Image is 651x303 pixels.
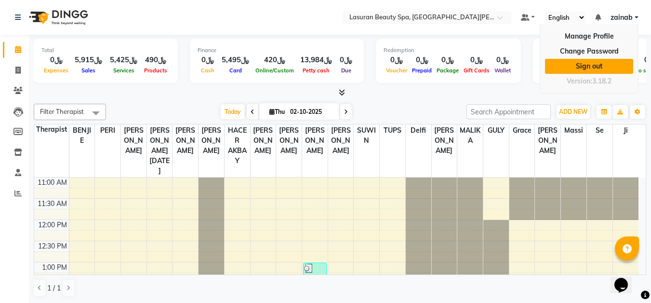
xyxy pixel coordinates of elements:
[296,55,336,66] div: ﷼13,984
[221,104,245,119] span: Today
[111,67,137,74] span: Services
[457,124,483,147] span: MALIKA
[434,55,461,66] div: ﷼0
[559,108,587,115] span: ADD NEW
[545,44,633,59] a: Change Password
[545,74,633,88] div: Version:3.18.2
[354,124,379,147] span: SUWIN
[36,241,69,251] div: 12:30 PM
[492,55,513,66] div: ﷼0
[483,124,509,137] span: GULY
[300,67,332,74] span: Petty cash
[36,178,69,188] div: 11:00 AM
[41,46,170,55] div: Total
[227,67,244,74] span: Card
[557,105,590,119] button: ADD NEW
[253,55,296,66] div: ﷼420
[611,13,633,23] span: zainab
[121,124,146,157] span: [PERSON_NAME]
[198,46,356,55] div: Finance
[384,46,513,55] div: Redemption
[535,124,560,157] span: [PERSON_NAME]
[71,55,106,66] div: ﷼5,915
[276,124,302,157] span: [PERSON_NAME]
[587,124,612,137] span: se
[218,55,253,66] div: ﷼5,495
[410,67,434,74] span: Prepaid
[434,67,461,74] span: Package
[199,124,224,157] span: [PERSON_NAME]
[95,124,120,137] span: PERI
[461,67,492,74] span: Gift Cards
[406,124,431,137] span: Delfi
[141,55,170,66] div: ﷼490
[509,124,535,137] span: Grace
[384,67,410,74] span: Voucher
[142,67,170,74] span: Products
[198,55,218,66] div: ﷼0
[461,55,492,66] div: ﷼0
[613,124,638,137] span: Ji
[40,262,69,273] div: 1:00 PM
[69,124,95,147] span: BENJIE
[336,55,356,66] div: ﷼0
[287,105,335,119] input: 2025-10-02
[25,4,91,31] img: logo
[36,220,69,230] div: 12:00 PM
[40,108,84,115] span: Filter Therapist
[339,67,354,74] span: Due
[253,67,296,74] span: Online/Custom
[410,55,434,66] div: ﷼0
[492,67,513,74] span: Wallet
[466,104,551,119] input: Search Appointment
[173,124,198,157] span: [PERSON_NAME]
[106,55,141,66] div: ﷼5,425
[561,124,586,137] span: massi
[34,124,69,135] div: Therapist
[147,124,173,177] span: [PERSON_NAME][DATE]
[328,124,354,157] span: [PERSON_NAME]
[199,67,217,74] span: Cash
[41,55,71,66] div: ﷼0
[251,124,276,157] span: [PERSON_NAME]
[225,124,250,167] span: HACER AKBAY
[611,264,641,293] iframe: chat widget
[384,55,410,66] div: ﷼0
[432,124,457,157] span: [PERSON_NAME]
[545,59,633,74] a: Sign out
[41,67,71,74] span: Expenses
[267,108,287,115] span: Thu
[302,124,328,157] span: [PERSON_NAME]
[36,199,69,209] div: 11:30 AM
[380,124,405,137] span: TUPS
[79,67,98,74] span: Sales
[545,29,633,44] a: Manage Profile
[47,283,61,293] span: 1 / 1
